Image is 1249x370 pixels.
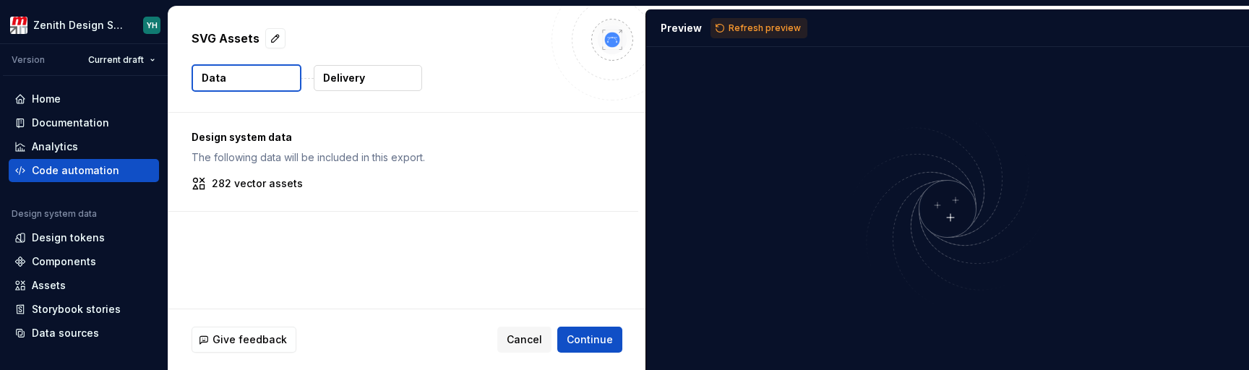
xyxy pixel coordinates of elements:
[10,17,27,34] img: e95d57dd-783c-4905-b3fc-0c5af85c8823.png
[9,111,159,134] a: Documentation
[192,327,296,353] button: Give feedback
[314,65,422,91] button: Delivery
[32,231,105,245] div: Design tokens
[202,71,226,85] p: Data
[557,327,622,353] button: Continue
[567,332,613,347] span: Continue
[32,302,121,317] div: Storybook stories
[661,21,702,35] div: Preview
[9,250,159,273] a: Components
[192,64,301,92] button: Data
[9,226,159,249] a: Design tokens
[32,254,96,269] div: Components
[9,87,159,111] a: Home
[12,54,45,66] div: Version
[9,135,159,158] a: Analytics
[9,298,159,321] a: Storybook stories
[9,274,159,297] a: Assets
[213,332,287,347] span: Give feedback
[32,163,119,178] div: Code automation
[82,50,162,70] button: Current draft
[147,20,158,31] div: YH
[32,139,78,154] div: Analytics
[9,159,159,182] a: Code automation
[212,176,303,191] p: 282 vector assets
[497,327,551,353] button: Cancel
[12,208,97,220] div: Design system data
[32,326,99,340] div: Data sources
[9,322,159,345] a: Data sources
[3,9,165,40] button: Zenith Design SystemYH
[33,18,126,33] div: Zenith Design System
[32,278,66,293] div: Assets
[192,130,615,145] p: Design system data
[323,71,365,85] p: Delivery
[711,18,807,38] button: Refresh preview
[507,332,542,347] span: Cancel
[192,30,259,47] p: SVG Assets
[192,150,615,165] p: The following data will be included in this export.
[32,116,109,130] div: Documentation
[729,22,801,34] span: Refresh preview
[32,92,61,106] div: Home
[88,54,144,66] span: Current draft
